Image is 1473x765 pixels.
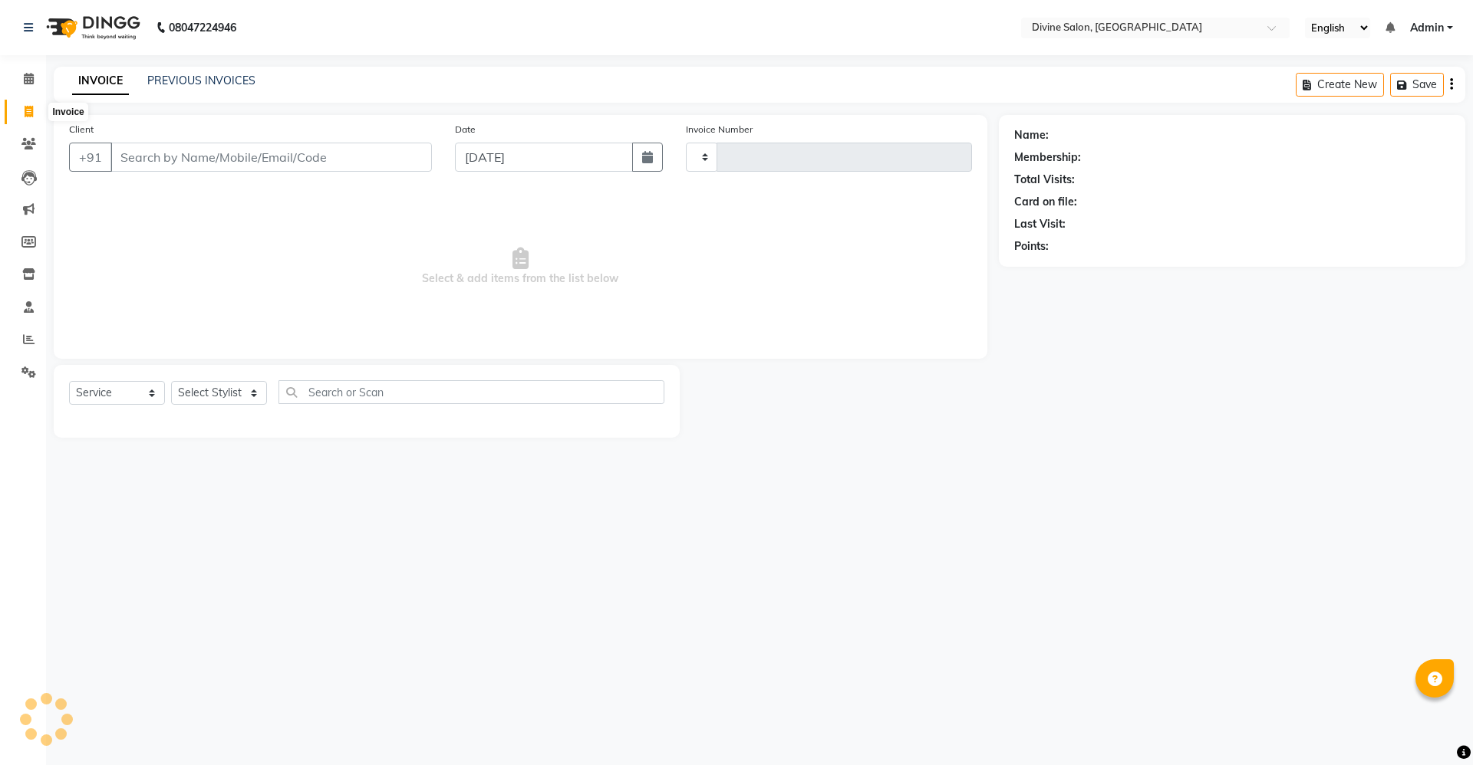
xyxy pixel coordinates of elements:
div: Points: [1014,238,1049,254]
a: PREVIOUS INVOICES [147,74,255,87]
span: Admin [1410,20,1444,36]
div: Total Visits: [1014,172,1075,188]
div: Membership: [1014,149,1081,166]
span: Select & add items from the list below [69,190,972,343]
div: Last Visit: [1014,216,1066,232]
b: 08047224946 [169,6,236,49]
button: Create New [1296,73,1384,97]
label: Invoice Number [686,123,753,136]
label: Date [455,123,476,136]
img: logo [39,6,144,49]
div: Card on file: [1014,194,1077,210]
div: Invoice [48,103,87,121]
a: INVOICE [72,67,129,95]
button: +91 [69,143,112,172]
div: Name: [1014,127,1049,143]
input: Search or Scan [278,380,664,404]
button: Save [1390,73,1444,97]
label: Client [69,123,94,136]
input: Search by Name/Mobile/Email/Code [110,143,432,172]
